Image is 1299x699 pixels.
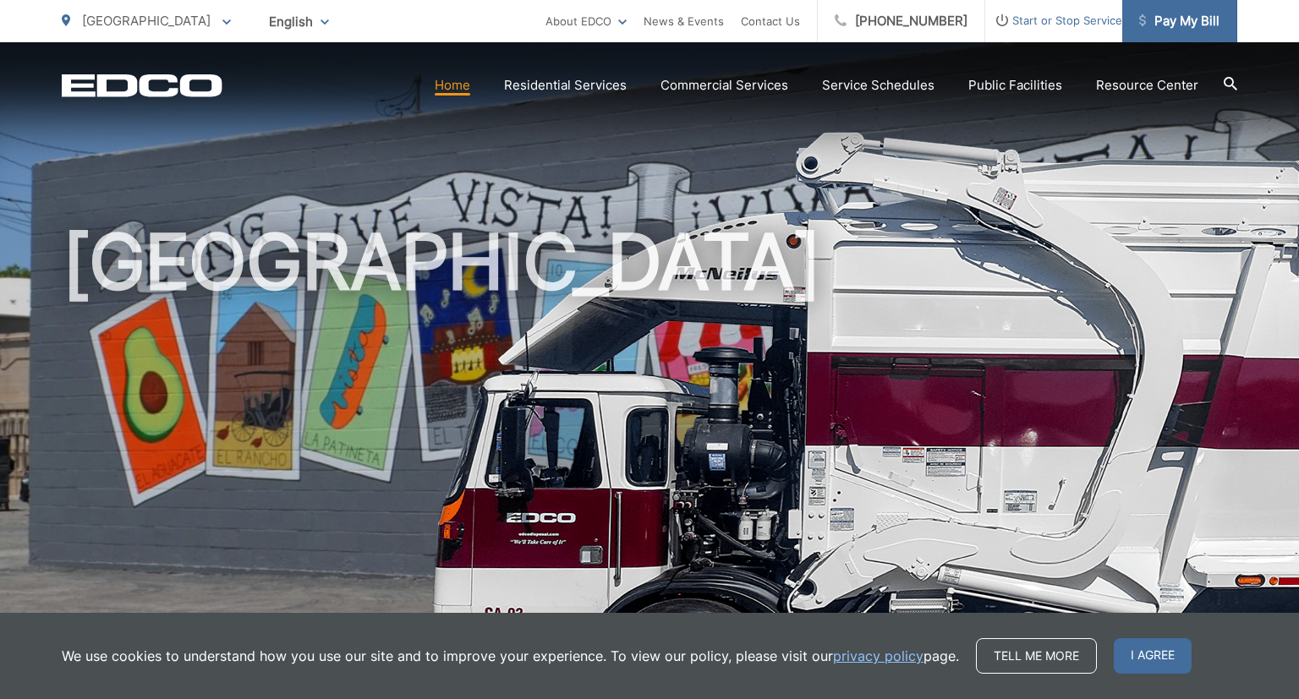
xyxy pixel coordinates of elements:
[741,11,800,31] a: Contact Us
[660,75,788,96] a: Commercial Services
[644,11,724,31] a: News & Events
[976,638,1097,674] a: Tell me more
[1096,75,1198,96] a: Resource Center
[82,13,211,29] span: [GEOGRAPHIC_DATA]
[968,75,1062,96] a: Public Facilities
[833,646,924,666] a: privacy policy
[435,75,470,96] a: Home
[822,75,935,96] a: Service Schedules
[256,7,342,36] span: English
[504,75,627,96] a: Residential Services
[62,646,959,666] p: We use cookies to understand how you use our site and to improve your experience. To view our pol...
[62,74,222,97] a: EDCD logo. Return to the homepage.
[545,11,627,31] a: About EDCO
[1114,638,1192,674] span: I agree
[1139,11,1220,31] span: Pay My Bill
